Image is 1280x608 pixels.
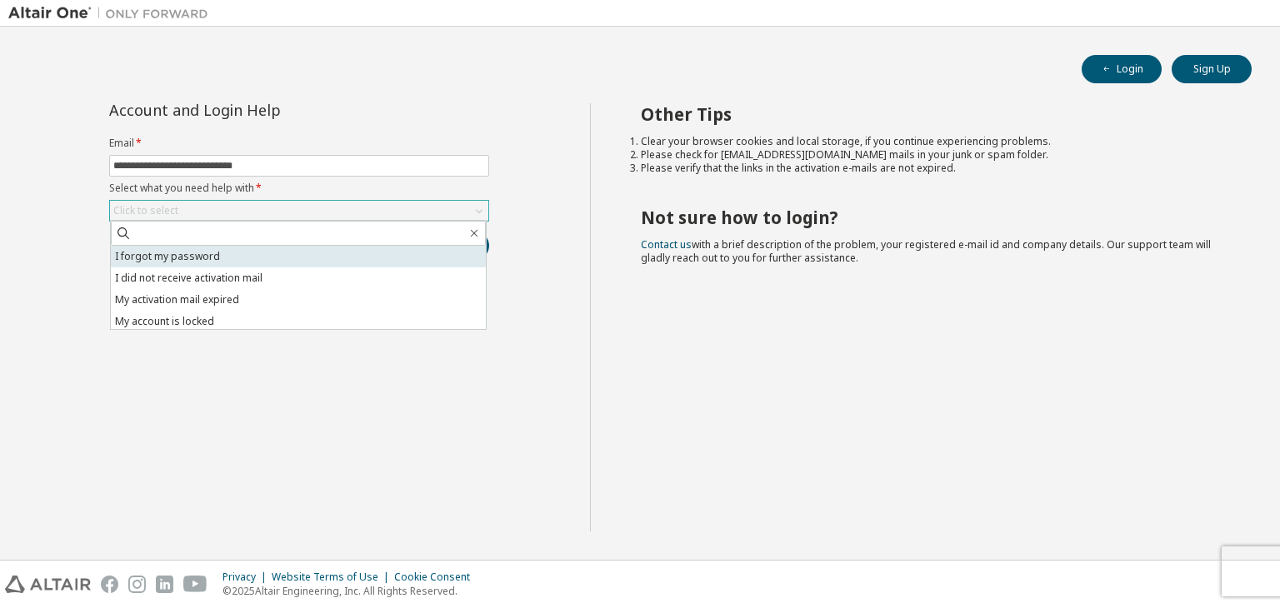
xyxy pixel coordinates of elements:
li: Clear your browser cookies and local storage, if you continue experiencing problems. [641,135,1222,148]
div: Click to select [113,204,178,217]
div: Click to select [110,201,488,221]
a: Contact us [641,237,692,252]
button: Sign Up [1172,55,1252,83]
img: facebook.svg [101,576,118,593]
img: instagram.svg [128,576,146,593]
img: youtube.svg [183,576,207,593]
h2: Other Tips [641,103,1222,125]
img: altair_logo.svg [5,576,91,593]
div: Website Terms of Use [272,571,394,584]
div: Privacy [222,571,272,584]
div: Account and Login Help [109,103,413,117]
label: Email [109,137,489,150]
img: Altair One [8,5,217,22]
h2: Not sure how to login? [641,207,1222,228]
button: Login [1082,55,1162,83]
label: Select what you need help with [109,182,489,195]
li: Please check for [EMAIL_ADDRESS][DOMAIN_NAME] mails in your junk or spam folder. [641,148,1222,162]
div: Cookie Consent [394,571,480,584]
span: with a brief description of the problem, your registered e-mail id and company details. Our suppo... [641,237,1211,265]
li: I forgot my password [111,246,486,267]
p: © 2025 Altair Engineering, Inc. All Rights Reserved. [222,584,480,598]
img: linkedin.svg [156,576,173,593]
li: Please verify that the links in the activation e-mails are not expired. [641,162,1222,175]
